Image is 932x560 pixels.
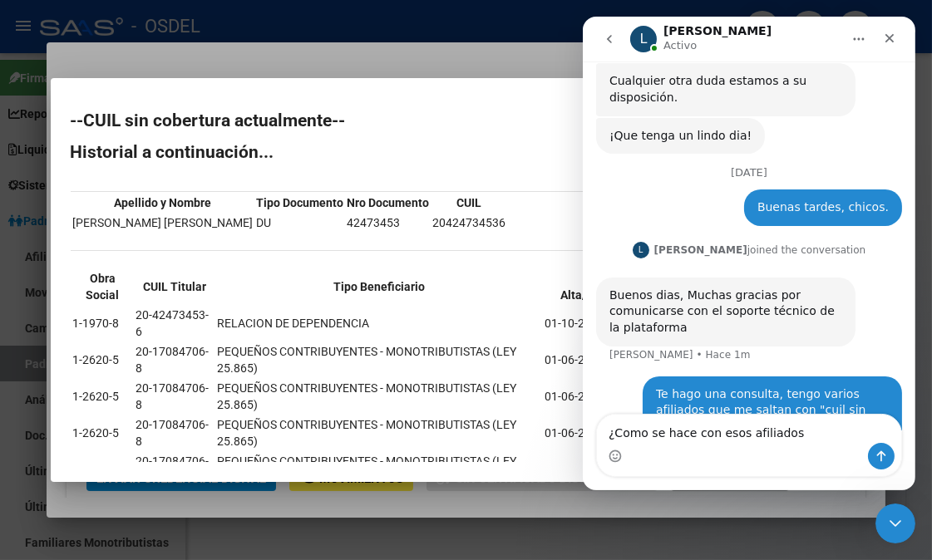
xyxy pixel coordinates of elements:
[71,144,862,160] h2: Historial a continuación...
[72,269,133,304] th: Obra Social
[544,379,717,414] td: 01-06-2012/28-02-2017
[216,415,542,450] td: PEQUEÑOS CONTRIBUYENTES - MONOTRIBUTISTAS (LEY 25.865)
[432,214,507,232] td: 20424734536
[544,342,717,377] td: 01-06-2012/30-04-2021
[432,194,507,212] th: CUIL
[135,452,215,487] td: 20-17084706-8
[256,214,345,232] td: DU
[72,379,133,414] td: 1-2620-5
[347,214,431,232] td: 42473453
[583,17,915,490] iframe: Intercom live chat
[72,452,133,487] td: 1-2620-5
[72,194,254,212] th: Apellido y Nombre
[875,504,915,543] iframe: Intercom live chat
[544,452,717,487] td: 01-06-2012/30-11-2016
[72,306,133,341] td: 1-1970-8
[347,194,431,212] th: Nro Documento
[71,112,862,129] h2: --CUIL sin cobertura actualmente--
[135,306,215,341] td: 20-42473453-6
[72,214,254,232] td: [PERSON_NAME] [PERSON_NAME]
[72,415,133,450] td: 1-2620-5
[135,379,215,414] td: 20-17084706-8
[544,269,717,304] th: Fecha Alta/[GEOGRAPHIC_DATA]
[135,415,215,450] td: 20-17084706-8
[544,415,717,450] td: 01-06-2012/28-02-2017
[544,306,717,341] td: 01-10-2023/31-07-2024
[216,379,542,414] td: PEQUEÑOS CONTRIBUYENTES - MONOTRIBUTISTAS (LEY 25.865)
[216,269,542,304] th: Tipo Beneficiario
[135,342,215,377] td: 20-17084706-8
[216,452,542,487] td: PEQUEÑOS CONTRIBUYENTES - MONOTRIBUTISTAS (LEY 25.865)
[135,269,215,304] th: CUIL Titular
[216,306,542,341] td: RELACION DE DEPENDENCIA
[216,342,542,377] td: PEQUEÑOS CONTRIBUYENTES - MONOTRIBUTISTAS (LEY 25.865)
[72,342,133,377] td: 1-2620-5
[256,194,345,212] th: Tipo Documento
